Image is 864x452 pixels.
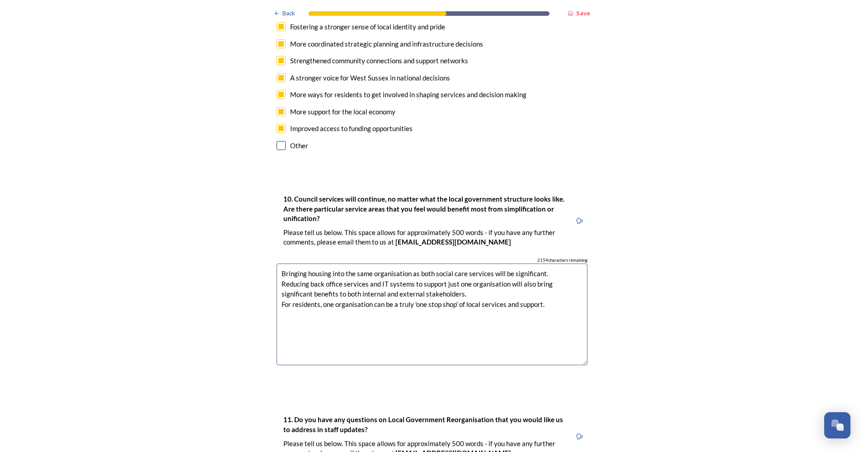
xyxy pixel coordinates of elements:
[537,257,587,264] span: 2154 characters remaining
[277,264,587,365] textarea: Bringing housing into the same organisation as both social care services will be significant. Red...
[290,22,445,32] div: Fostering a stronger sense of local identity and pride
[283,195,566,222] strong: 10. Council services will continue, no matter what the local government structure looks like. Are...
[395,238,511,246] strong: [EMAIL_ADDRESS][DOMAIN_NAME]
[283,415,564,433] strong: 11. Do you have any questions on Local Government Reorganisation that you would like us to addres...
[290,73,450,83] div: A stronger voice for West Sussex in national decisions
[290,89,526,100] div: More ways for residents to get involved in shaping services and decision making
[290,123,413,134] div: Improved access to funding opportunities
[290,39,483,49] div: More coordinated strategic planning and infrastructure decisions
[282,9,295,18] span: Back
[283,228,564,247] p: Please tell us below. This space allows for approximately 500 words - if you have any further com...
[824,412,850,438] button: Open Chat
[576,9,590,17] strong: Save
[290,141,308,151] div: Other
[290,56,468,66] div: Strengthened community connections and support networks
[290,107,395,117] div: More support for the local economy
